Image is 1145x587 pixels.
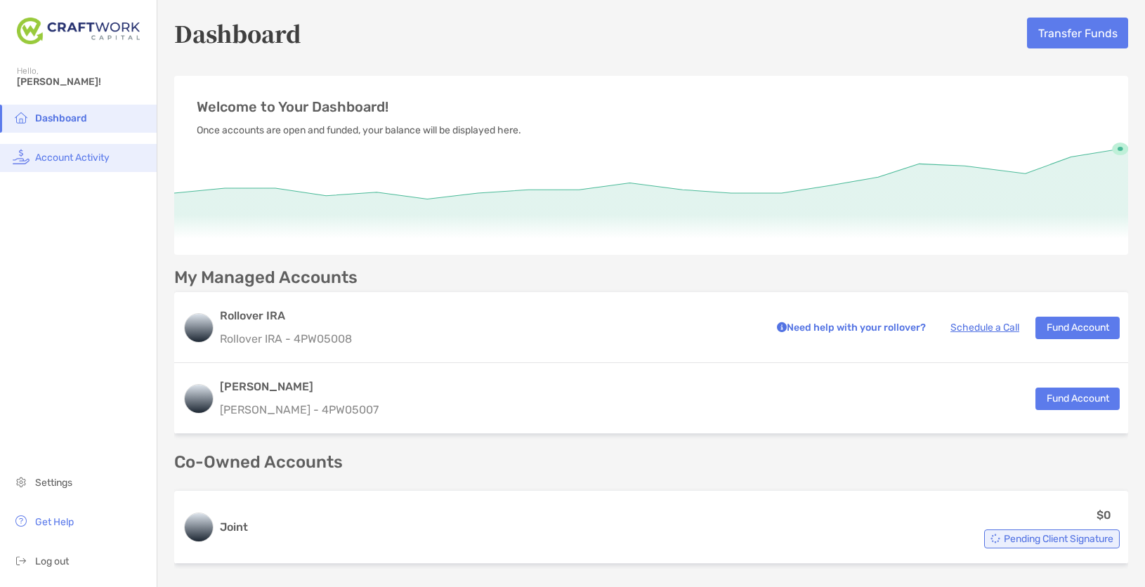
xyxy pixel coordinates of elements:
img: household icon [13,109,30,126]
h3: Rollover IRA [220,308,757,324]
h5: Dashboard [174,17,301,49]
button: Fund Account [1035,317,1120,339]
img: logo account [185,314,213,342]
button: Fund Account [1035,388,1120,410]
img: logout icon [13,552,30,569]
img: activity icon [13,148,30,165]
p: Rollover IRA - 4PW05008 [220,330,757,348]
button: Transfer Funds [1027,18,1128,48]
h3: [PERSON_NAME] [220,378,379,395]
img: get-help icon [13,513,30,529]
img: logo account [185,385,213,413]
span: Pending Client Signature [1004,535,1113,543]
h3: Joint [220,519,248,536]
span: Log out [35,555,69,567]
p: [PERSON_NAME] - 4PW05007 [220,401,379,418]
span: Dashboard [35,112,87,124]
span: [PERSON_NAME]! [17,76,148,88]
p: My Managed Accounts [174,269,358,286]
img: settings icon [13,473,30,490]
img: Account Status icon [990,534,1000,543]
span: Get Help [35,516,74,528]
p: Welcome to Your Dashboard! [197,98,1106,116]
img: logo account [185,513,213,541]
img: Zoe Logo [17,6,140,56]
span: Settings [35,477,72,489]
p: Once accounts are open and funded, your balance will be displayed here. [197,121,1106,139]
p: Need help with your rollover? [773,319,926,336]
span: Account Activity [35,152,110,164]
a: Schedule a Call [950,322,1019,334]
p: $0 [1097,506,1111,524]
p: Co-Owned Accounts [174,454,1128,471]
